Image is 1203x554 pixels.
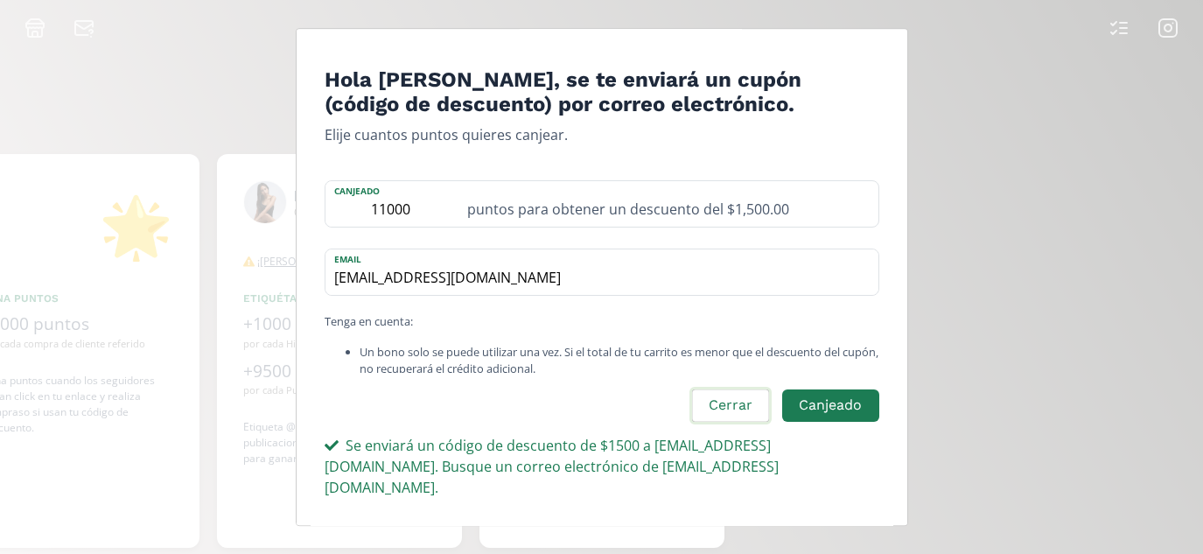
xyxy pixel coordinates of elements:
li: Un bono solo se puede utilizar una vez. Si el total de tu carrito es menor que el descuento del c... [360,344,879,377]
button: Canjeado [782,389,878,422]
label: Canjeado [325,181,457,198]
p: Elije cuantos puntos quieres canjear. [325,124,879,145]
button: Cerrar [689,387,772,424]
div: puntos para obtener un descuento del $1,500.00 [457,181,878,227]
div: Se enviará un código de descuento de $1500 a [EMAIL_ADDRESS][DOMAIN_NAME]. Busque un correo elect... [325,434,879,497]
div: Edit Program [296,28,908,527]
label: email [325,249,861,266]
h4: Hola [PERSON_NAME], se te enviará un cupón (código de descuento) por correo electrónico. [325,67,879,118]
p: Tenga en cuenta: [325,313,879,330]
